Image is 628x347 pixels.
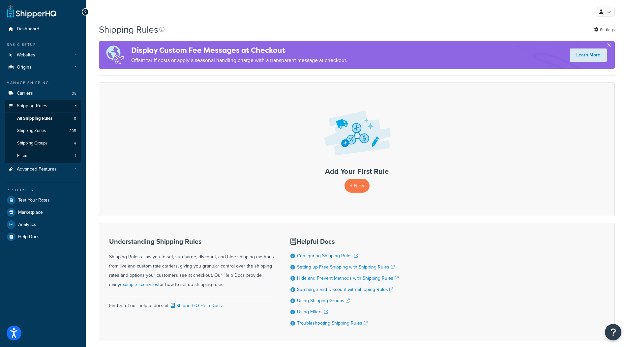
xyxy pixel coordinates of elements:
[17,141,47,146] span: Shipping Groups
[5,137,81,149] a: Shipping Groups 4
[131,45,347,56] h4: Display Custom Fee Messages at Checkout
[17,91,33,96] span: Carriers
[18,198,50,203] span: Test Your Rates
[5,125,81,137] a: Shipping Zones 205
[5,150,81,162] a: Filters 1
[5,112,81,125] li: All Shipping Rules
[5,231,81,243] a: Help Docs
[297,275,399,282] a: Hide and Prevent Methods with Shipping Rules
[17,103,47,109] span: Shipping Rules
[5,49,81,61] a: Websites 1
[99,41,131,69] img: duties-banner-06bc72dcb5fe05cb3f9472aba00be2ae8eb53ab6f0d8bb03d382ba314ac3c341.png
[5,163,81,175] a: Advanced Features 1
[297,264,395,270] a: Setting up Free Shipping with Shipping Rules
[5,87,81,100] li: Carriers
[75,65,76,70] span: 1
[18,234,40,240] span: Help Docs
[17,65,32,70] span: Origins
[5,125,81,137] li: Shipping Zones
[109,238,274,245] h3: Understanding Shipping Rules
[5,100,81,112] a: Shipping Rules
[17,167,57,172] span: Advanced Features
[169,302,222,309] a: ShipperHQ Help Docs
[5,42,81,47] div: Basic Setup
[5,80,81,86] div: Manage Shipping
[297,297,350,304] a: Using Shipping Groups
[17,26,39,32] span: Dashboard
[75,52,76,58] span: 1
[5,23,81,35] a: Dashboard
[106,168,608,175] h3: Add Your First Rule
[5,219,81,231] a: Analytics
[7,5,56,18] a: ShipperHQ Home
[5,194,81,206] a: Test Your Rates
[17,52,35,58] span: Websites
[344,179,370,192] p: + New
[17,153,28,159] span: Filters
[120,281,158,288] a: example scenarios
[5,87,81,100] a: Carriers 38
[17,116,52,121] span: All Shipping Rules
[18,222,36,228] span: Analytics
[5,137,81,149] li: Shipping Groups
[75,153,76,159] span: 1
[594,25,615,34] a: Settings
[75,167,76,172] span: 1
[297,286,393,293] a: Surcharge and Discount with Shipping Rules
[72,91,76,96] span: 38
[5,206,81,218] a: Marketplace
[297,308,328,315] a: Using Filters
[5,112,81,125] a: All Shipping Rules 0
[17,128,46,134] span: Shipping Zones
[69,128,76,134] span: 205
[109,238,274,289] div: Shipping Rules allow you to set, surcharge, discount, and hide shipping methods from live and cus...
[290,238,399,245] h3: Helpful Docs
[18,210,43,215] span: Marketplace
[5,61,81,74] a: Origins 1
[5,163,81,175] li: Advanced Features
[570,48,607,62] a: Learn More
[74,116,76,121] span: 0
[5,61,81,74] li: Origins
[297,320,368,327] a: Troubleshooting Shipping Rules
[5,150,81,162] li: Filters
[5,100,81,163] li: Shipping Rules
[109,296,274,310] div: Find all of our helpful docs at:
[5,187,81,193] div: Resources
[297,252,358,259] a: Configuring Shipping Rules
[5,49,81,61] li: Websites
[605,324,621,340] button: Open Resource Center
[131,56,347,65] p: Offset tariff costs or apply a seasonal handling charge with a transparent message at checkout.
[99,23,158,36] h1: Shipping Rules
[74,141,76,146] span: 4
